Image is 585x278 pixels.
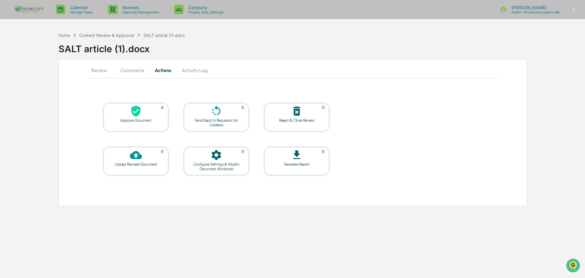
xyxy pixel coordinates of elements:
p: [PERSON_NAME] [507,5,563,10]
span: [DATE] [54,83,66,88]
div: Reject & Close Review [269,118,324,123]
p: Reviews [118,5,162,10]
button: See all [94,67,111,74]
div: Generate Report [269,162,324,167]
div: Approve Document [108,118,163,123]
button: Review [88,63,115,78]
div: Home [58,33,70,38]
div: Content Review & Approval [79,33,134,38]
span: Attestations [50,108,76,114]
div: Upload Revised Document [108,162,163,167]
img: Help [321,149,326,154]
a: 🗄️Attestations [42,106,78,117]
div: 🗄️ [44,109,49,114]
p: Admin • Financial Insights Wealth Management [507,10,563,14]
button: Activity Log [177,63,212,78]
iframe: Open customer support [565,258,582,274]
img: Help [160,105,165,110]
img: Help [160,149,165,154]
img: Jordan Ford [6,77,16,87]
a: Powered byPylon [43,135,74,139]
button: Actions [149,63,177,78]
span: Data Lookup [12,120,38,126]
span: [PERSON_NAME] [19,83,49,88]
p: Manage Tasks [65,10,96,14]
img: 8933085812038_c878075ebb4cc5468115_72.jpg [13,47,24,58]
div: Configure Settings & Modify Document Attributes [189,162,244,171]
a: 🔎Data Lookup [4,117,41,128]
p: Approval Management [118,10,162,14]
button: Start new chat [104,49,111,56]
div: SALT article (1).docx [58,38,585,54]
img: Help [240,105,245,110]
p: Calendar [65,5,96,10]
div: secondary tabs example [88,63,498,78]
p: People, Data, Settings [183,10,227,14]
div: Past conversations [6,68,41,73]
a: 🖐️Preclearance [4,106,42,117]
div: 🔎 [6,121,11,125]
button: Comments [115,63,149,78]
span: • [51,83,53,88]
img: Help [321,105,326,110]
div: We're available if you need us! [27,53,84,58]
div: Start new chat [27,47,100,53]
span: Pylon [61,135,74,139]
p: How can we help? [6,13,111,23]
span: Preclearance [12,108,39,114]
img: 1746055101610-c473b297-6a78-478c-a979-82029cc54cd1 [6,47,17,58]
img: Help [240,149,245,154]
div: Send Back to Requestor for Updates [189,118,244,127]
div: 🖐️ [6,109,11,114]
p: Company [183,5,227,10]
img: logo [15,6,44,13]
div: SALT article (1).docx [144,33,185,38]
